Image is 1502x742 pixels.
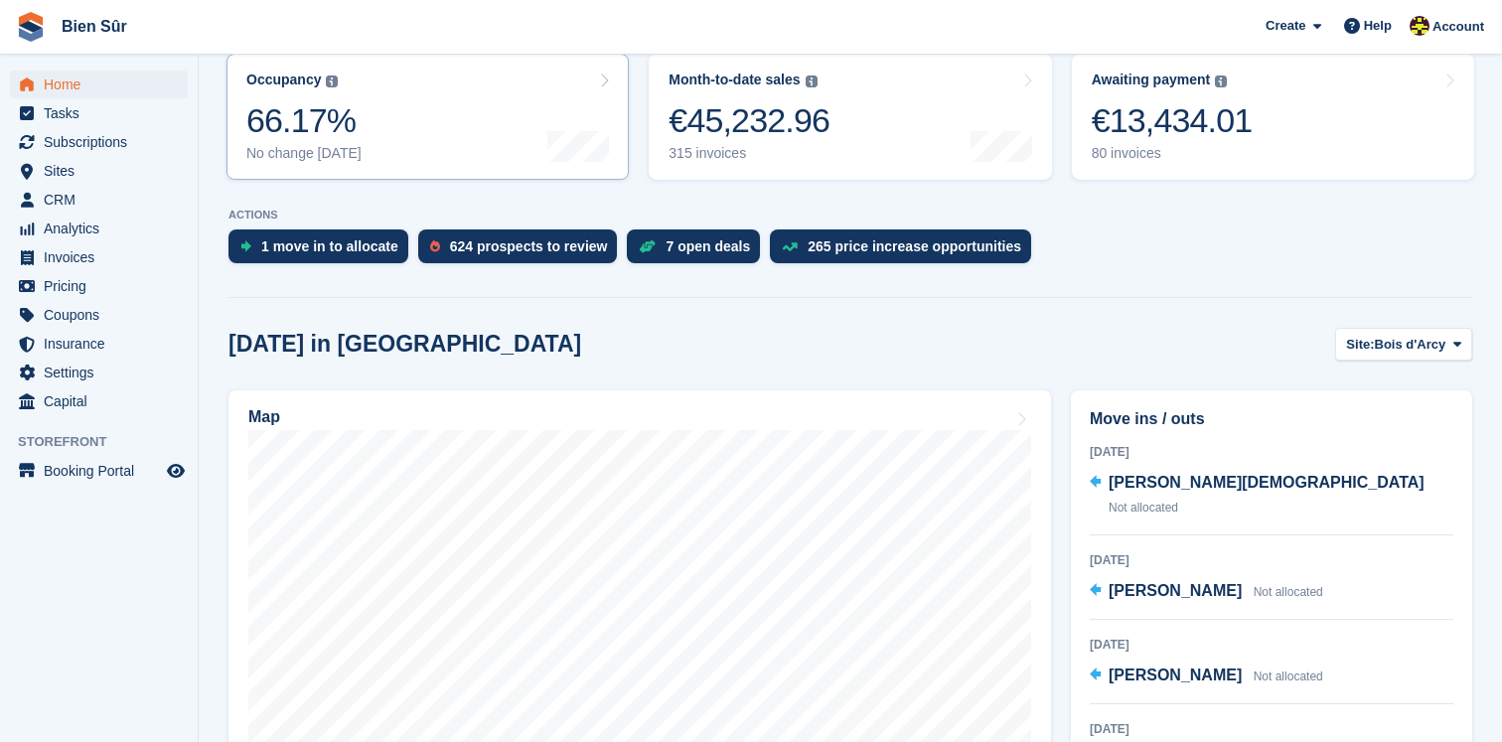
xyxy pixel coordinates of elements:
[649,54,1051,180] a: Month-to-date sales €45,232.96 315 invoices
[10,71,188,98] a: menu
[1254,585,1323,599] span: Not allocated
[16,12,46,42] img: stora-icon-8386f47178a22dfd0bd8f6a31ec36ba5ce8667c1dd55bd0f319d3a0aa187defe.svg
[1266,16,1305,36] span: Create
[1375,335,1446,355] span: Bois d'Arcy
[10,359,188,386] a: menu
[1346,335,1374,355] span: Site:
[228,209,1472,222] p: ACTIONS
[261,238,398,254] div: 1 move in to allocate
[228,331,581,358] h2: [DATE] in [GEOGRAPHIC_DATA]
[240,240,251,252] img: move_ins_to_allocate_icon-fdf77a2bb77ea45bf5b3d319d69a93e2d87916cf1d5bf7949dd705db3b84f3ca.svg
[1215,75,1227,87] img: icon-info-grey-7440780725fd019a000dd9b08b2336e03edf1995a4989e88bcd33f0948082b44.svg
[223,117,328,130] div: Keywords by Traffic
[10,215,188,242] a: menu
[246,145,362,162] div: No change [DATE]
[44,128,163,156] span: Subscriptions
[246,100,362,141] div: 66.17%
[450,238,608,254] div: 624 prospects to review
[1090,664,1323,689] a: [PERSON_NAME] Not allocated
[1254,669,1323,683] span: Not allocated
[1092,145,1253,162] div: 80 invoices
[808,238,1021,254] div: 265 price increase opportunities
[79,117,178,130] div: Domain Overview
[54,10,135,43] a: Bien Sûr
[627,229,770,273] a: 7 open deals
[10,157,188,185] a: menu
[44,186,163,214] span: CRM
[44,157,163,185] span: Sites
[1090,636,1453,654] div: [DATE]
[44,243,163,271] span: Invoices
[326,75,338,87] img: icon-info-grey-7440780725fd019a000dd9b08b2336e03edf1995a4989e88bcd33f0948082b44.svg
[782,242,798,251] img: price_increase_opportunities-93ffe204e8149a01c8c9dc8f82e8f89637d9d84a8eef4429ea346261dce0b2c0.svg
[10,330,188,358] a: menu
[1072,54,1474,180] a: Awaiting payment €13,434.01 80 invoices
[430,240,440,252] img: prospect-51fa495bee0391a8d652442698ab0144808aea92771e9ea1ae160a38d050c398.svg
[1335,328,1472,361] button: Site: Bois d'Arcy
[248,408,280,426] h2: Map
[246,72,321,88] div: Occupancy
[1090,471,1453,520] a: [PERSON_NAME][DEMOGRAPHIC_DATA] Not allocated
[1364,16,1392,36] span: Help
[44,215,163,242] span: Analytics
[418,229,628,273] a: 624 prospects to review
[1090,551,1453,569] div: [DATE]
[44,359,163,386] span: Settings
[1092,72,1211,88] div: Awaiting payment
[201,115,217,131] img: tab_keywords_by_traffic_grey.svg
[10,99,188,127] a: menu
[1410,16,1429,36] img: Marie Tran
[44,330,163,358] span: Insurance
[44,387,163,415] span: Capital
[1092,100,1253,141] div: €13,434.01
[56,32,97,48] div: v 4.0.25
[44,301,163,329] span: Coupons
[10,128,188,156] a: menu
[10,243,188,271] a: menu
[669,72,800,88] div: Month-to-date sales
[1090,443,1453,461] div: [DATE]
[32,52,48,68] img: website_grey.svg
[639,239,656,253] img: deal-1b604bf984904fb50ccaf53a9ad4b4a5d6e5aea283cecdc64d6e3604feb123c2.svg
[1109,474,1425,491] span: [PERSON_NAME][DEMOGRAPHIC_DATA]
[52,52,219,68] div: Domain: [DOMAIN_NAME]
[226,54,629,180] a: Occupancy 66.17% No change [DATE]
[1432,17,1484,37] span: Account
[669,100,829,141] div: €45,232.96
[44,99,163,127] span: Tasks
[164,459,188,483] a: Preview store
[58,115,74,131] img: tab_domain_overview_orange.svg
[10,301,188,329] a: menu
[44,457,163,485] span: Booking Portal
[1090,579,1323,605] a: [PERSON_NAME] Not allocated
[10,272,188,300] a: menu
[10,457,188,485] a: menu
[666,238,750,254] div: 7 open deals
[10,387,188,415] a: menu
[228,229,418,273] a: 1 move in to allocate
[10,186,188,214] a: menu
[806,75,818,87] img: icon-info-grey-7440780725fd019a000dd9b08b2336e03edf1995a4989e88bcd33f0948082b44.svg
[18,432,198,452] span: Storefront
[1109,582,1242,599] span: [PERSON_NAME]
[32,32,48,48] img: logo_orange.svg
[1109,667,1242,683] span: [PERSON_NAME]
[1090,720,1453,738] div: [DATE]
[44,71,163,98] span: Home
[669,145,829,162] div: 315 invoices
[770,229,1041,273] a: 265 price increase opportunities
[44,272,163,300] span: Pricing
[1109,501,1178,515] span: Not allocated
[1090,407,1453,431] h2: Move ins / outs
